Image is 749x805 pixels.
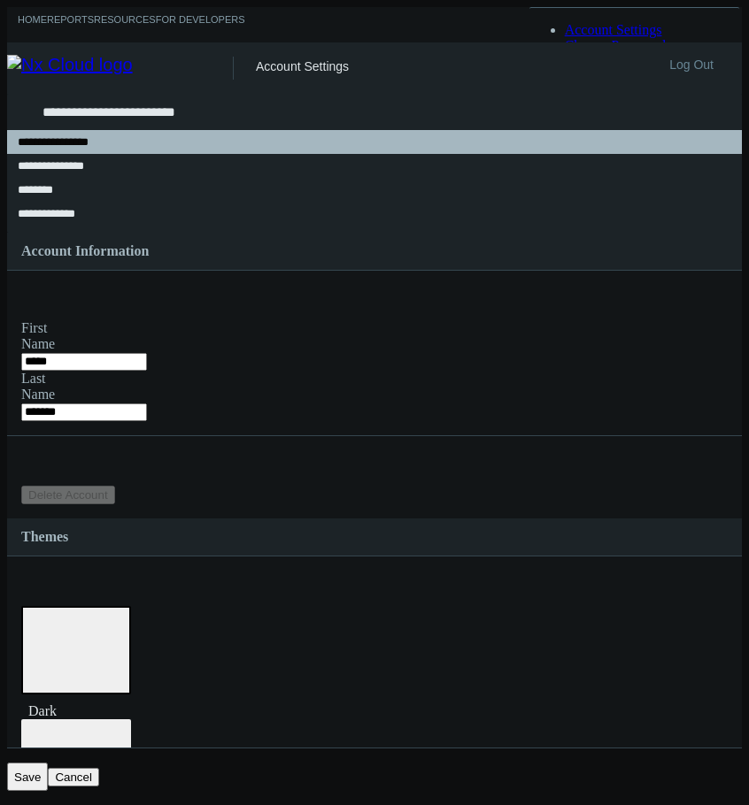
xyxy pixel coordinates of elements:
[156,14,245,36] a: For Developers
[21,529,728,545] h4: Themes
[7,55,233,81] img: Nx Cloud logo
[47,14,94,36] a: Reports
[94,14,156,36] a: Resources
[21,243,728,259] h4: Account Information
[565,38,666,53] a: Change Password
[21,320,55,351] label: First Name
[669,57,719,72] span: Log Out
[21,371,55,402] label: Last Name
[28,703,57,718] span: Dark
[7,763,48,791] button: Save
[18,14,47,36] a: Home
[48,768,99,786] button: Cancel
[21,486,115,504] button: Delete Account
[256,59,349,89] div: Account Settings
[565,22,662,37] a: Account Settings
